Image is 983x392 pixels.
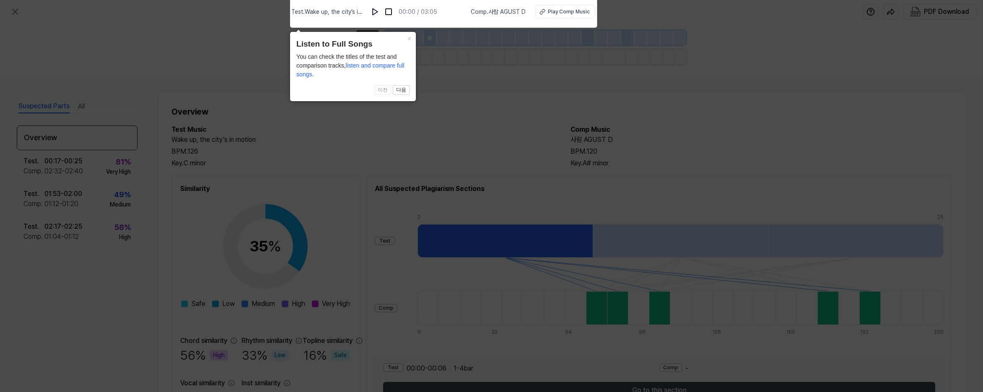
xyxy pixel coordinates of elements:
[296,52,410,79] div: You can check the titles of the test and comparison tracks,
[291,8,365,16] span: Test . Wake up, the city’s in motion
[402,32,416,44] button: Close
[399,8,437,16] div: 00:00 / 03:05
[371,8,379,16] img: play
[471,8,526,16] span: Comp . 사람 AGUST D
[384,8,393,16] img: stop
[548,8,590,16] div: Play Comp Music
[296,38,410,50] header: Listen to Full Songs
[296,62,405,78] span: listen and compare full songs.
[536,5,595,18] button: Play Comp Music
[393,85,410,95] button: 다음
